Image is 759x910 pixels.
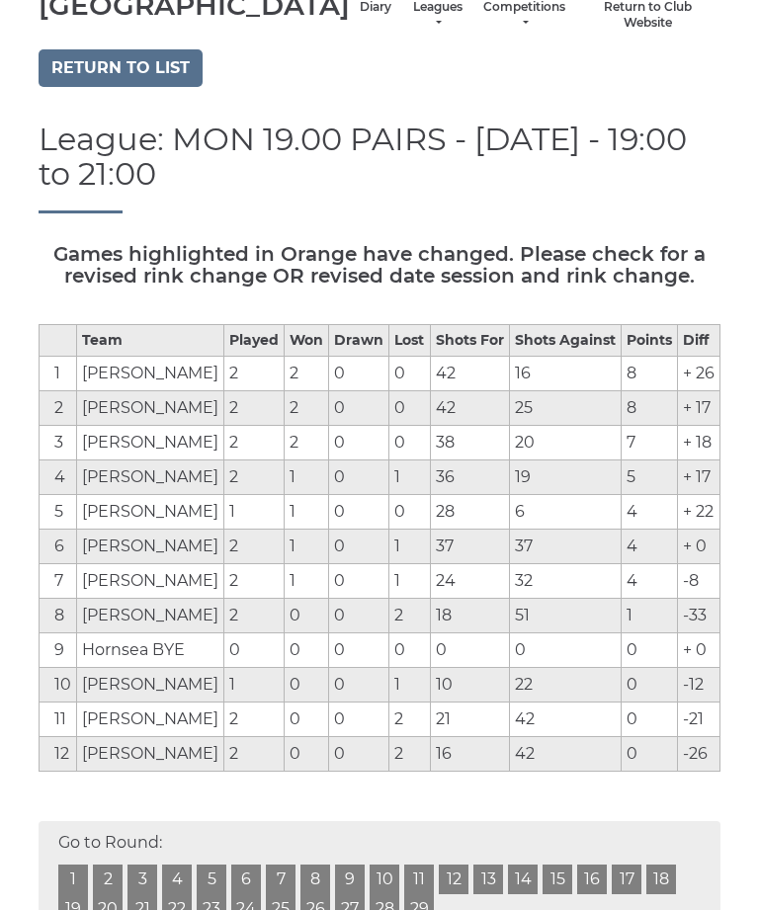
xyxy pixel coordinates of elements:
td: 7 [40,564,77,599]
th: Drawn [329,325,389,357]
th: Lost [389,325,430,357]
td: 11 [40,703,77,737]
td: [PERSON_NAME] [77,668,224,703]
td: 2 [389,737,430,772]
a: 8 [300,865,330,894]
td: [PERSON_NAME] [77,460,224,495]
td: 10 [40,668,77,703]
td: 0 [329,357,389,391]
th: Diff [677,325,719,357]
td: 0 [621,737,677,772]
h1: League: MON 19.00 PAIRS - [DATE] - 19:00 to 21:00 [39,122,720,213]
td: [PERSON_NAME] [77,426,224,460]
td: 4 [621,530,677,564]
td: + 18 [677,426,719,460]
th: Shots For [430,325,509,357]
a: 3 [127,865,157,894]
td: 36 [430,460,509,495]
td: 10 [430,668,509,703]
td: 0 [621,703,677,737]
a: 9 [335,865,365,894]
td: [PERSON_NAME] [77,495,224,530]
td: 1 [285,495,329,530]
td: [PERSON_NAME] [77,564,224,599]
td: 6 [509,495,621,530]
td: 2 [224,426,285,460]
td: 0 [329,668,389,703]
td: 0 [329,564,389,599]
td: 7 [621,426,677,460]
td: 18 [430,599,509,633]
td: 2 [389,599,430,633]
td: -26 [677,737,719,772]
td: [PERSON_NAME] [77,737,224,772]
td: 2 [389,703,430,737]
td: 42 [509,703,621,737]
td: 0 [329,599,389,633]
td: 2 [224,599,285,633]
td: + 0 [677,530,719,564]
td: 0 [329,737,389,772]
td: 4 [621,564,677,599]
td: 0 [329,426,389,460]
td: 0 [389,495,430,530]
th: Shots Against [509,325,621,357]
td: 4 [40,460,77,495]
td: 8 [621,357,677,391]
th: Team [77,325,224,357]
td: 1 [389,460,430,495]
td: -33 [677,599,719,633]
a: 1 [58,865,88,894]
td: 2 [224,460,285,495]
td: 2 [285,357,329,391]
td: [PERSON_NAME] [77,530,224,564]
td: 0 [509,633,621,668]
td: 1 [224,495,285,530]
td: 0 [285,737,329,772]
a: 10 [370,865,399,894]
th: Won [285,325,329,357]
td: 2 [224,391,285,426]
td: 9 [40,633,77,668]
td: 42 [430,391,509,426]
td: -8 [677,564,719,599]
a: 7 [266,865,295,894]
td: 3 [40,426,77,460]
td: + 17 [677,391,719,426]
a: 17 [612,865,641,894]
td: 1 [285,460,329,495]
td: 19 [509,460,621,495]
td: 25 [509,391,621,426]
td: [PERSON_NAME] [77,599,224,633]
td: 0 [329,530,389,564]
td: [PERSON_NAME] [77,391,224,426]
a: 15 [543,865,572,894]
td: 0 [329,495,389,530]
th: Played [224,325,285,357]
td: 2 [224,530,285,564]
td: 37 [430,530,509,564]
a: 5 [197,865,226,894]
th: Points [621,325,677,357]
td: 5 [40,495,77,530]
td: 21 [430,703,509,737]
td: 5 [621,460,677,495]
td: 42 [430,357,509,391]
td: 51 [509,599,621,633]
td: 2 [285,391,329,426]
td: 37 [509,530,621,564]
a: 18 [646,865,676,894]
td: 28 [430,495,509,530]
td: + 0 [677,633,719,668]
td: 1 [224,668,285,703]
td: 0 [621,633,677,668]
td: Hornsea BYE [77,633,224,668]
td: 0 [389,426,430,460]
td: + 22 [677,495,719,530]
td: 8 [40,599,77,633]
td: 0 [329,703,389,737]
td: 0 [389,391,430,426]
td: 24 [430,564,509,599]
td: 32 [509,564,621,599]
td: 0 [329,633,389,668]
